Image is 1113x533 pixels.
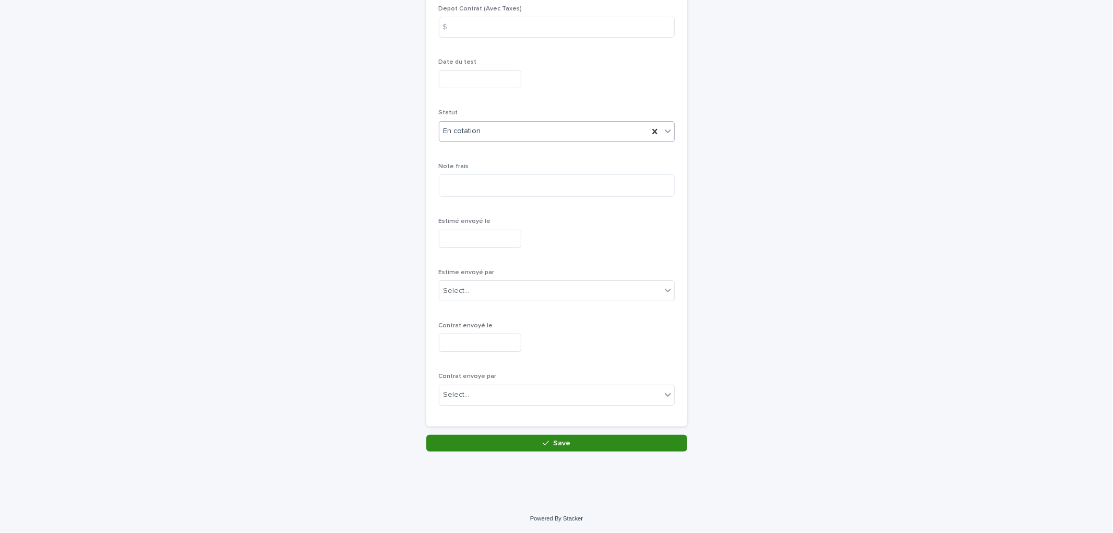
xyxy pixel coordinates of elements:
[439,218,491,224] span: Estimé envoyé le
[426,435,687,452] button: Save
[439,323,493,329] span: Contrat envoyé le
[439,59,477,65] span: Date du test
[439,17,460,38] div: $
[444,126,481,137] span: En cotation
[439,373,497,380] span: Contrat envoye par
[444,389,470,400] div: Select...
[439,110,458,116] span: Statut
[444,286,470,297] div: Select...
[530,515,583,522] a: Powered By Stacker
[439,163,469,170] span: Note frais
[553,440,570,447] span: Save
[439,269,495,276] span: Estime envoyé par
[439,6,522,12] span: Depot Contrat (Avec Taxes)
